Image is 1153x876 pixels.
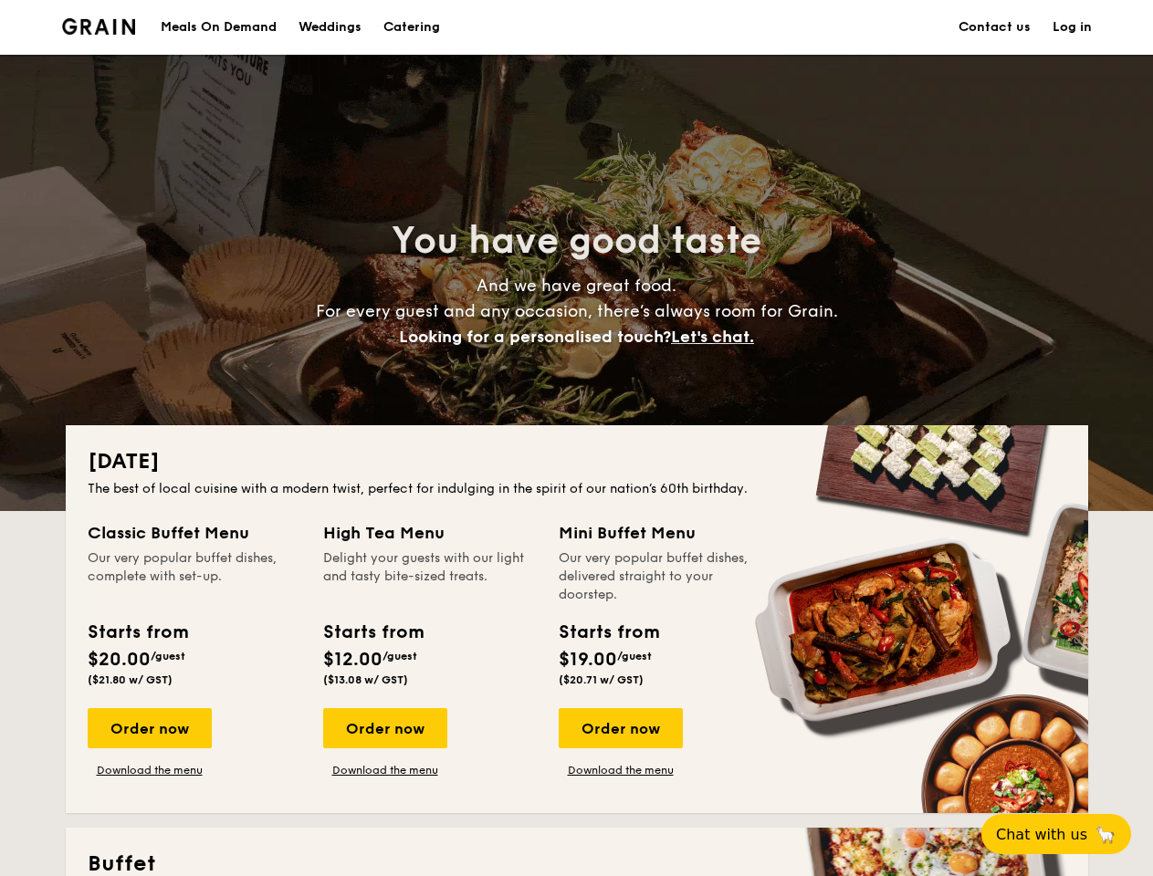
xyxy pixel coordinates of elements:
[617,650,652,662] span: /guest
[559,520,772,546] div: Mini Buffet Menu
[88,649,151,671] span: $20.00
[323,549,537,604] div: Delight your guests with our light and tasty bite-sized treats.
[151,650,185,662] span: /guest
[1095,824,1116,845] span: 🦙
[559,649,617,671] span: $19.00
[88,619,187,646] div: Starts from
[323,708,447,748] div: Order now
[323,763,447,777] a: Download the menu
[88,447,1066,476] h2: [DATE]
[316,276,838,347] span: And we have great food. For every guest and any occasion, there’s always room for Grain.
[323,520,537,546] div: High Tea Menu
[88,708,212,748] div: Order now
[88,520,301,546] div: Classic Buffet Menu
[62,18,136,35] a: Logotype
[559,619,658,646] div: Starts from
[559,763,683,777] a: Download the menu
[981,814,1131,854] button: Chat with us🦙
[996,826,1087,843] span: Chat with us
[399,327,671,347] span: Looking for a personalised touch?
[671,327,754,347] span: Let's chat.
[323,619,423,646] div: Starts from
[62,18,136,35] img: Grain
[88,549,301,604] div: Our very popular buffet dishes, complete with set-up.
[392,219,761,263] span: You have good taste
[559,549,772,604] div: Our very popular buffet dishes, delivered straight to your doorstep.
[88,480,1066,498] div: The best of local cuisine with a modern twist, perfect for indulging in the spirit of our nation’...
[88,673,173,686] span: ($21.80 w/ GST)
[559,673,644,686] span: ($20.71 w/ GST)
[559,708,683,748] div: Order now
[323,673,408,686] span: ($13.08 w/ GST)
[383,650,417,662] span: /guest
[323,649,383,671] span: $12.00
[88,763,212,777] a: Download the menu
